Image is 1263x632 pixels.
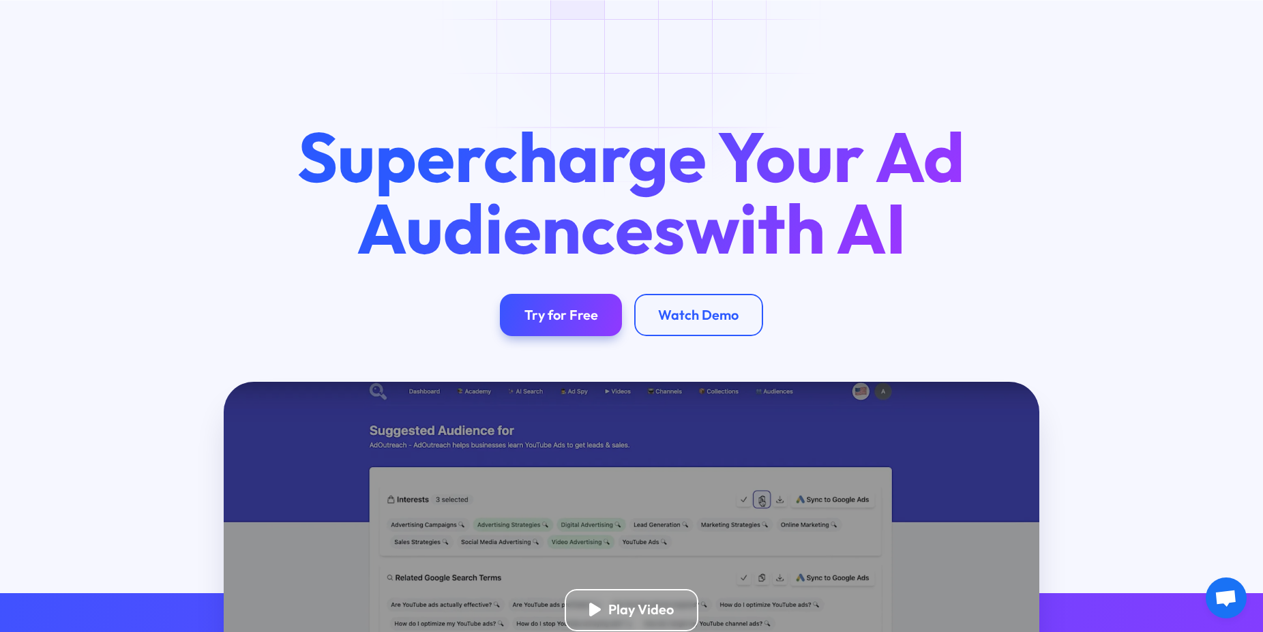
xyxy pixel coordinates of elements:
[658,307,739,324] div: Watch Demo
[500,294,622,336] a: Try for Free
[685,184,906,271] span: with AI
[269,121,994,264] h1: Supercharge Your Ad Audiences
[524,307,598,324] div: Try for Free
[608,601,674,618] div: Play Video
[1206,577,1247,618] a: Open chat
